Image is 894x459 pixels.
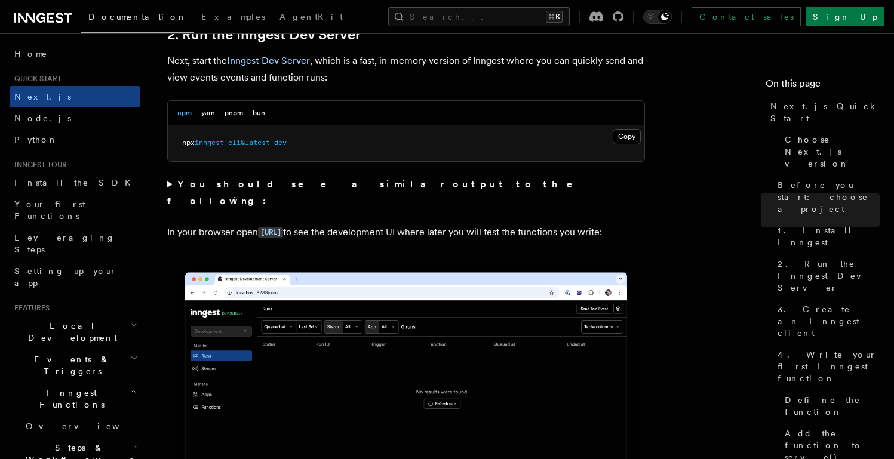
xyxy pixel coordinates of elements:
[10,382,140,415] button: Inngest Functions
[10,227,140,260] a: Leveraging Steps
[780,389,880,423] a: Define the function
[10,43,140,64] a: Home
[10,320,130,344] span: Local Development
[10,315,140,349] button: Local Development
[279,12,343,21] span: AgentKit
[10,260,140,294] a: Setting up your app
[10,172,140,193] a: Install the SDK
[167,53,645,86] p: Next, start the , which is a fast, in-memory version of Inngest where you can quickly send and vi...
[778,303,880,339] span: 3. Create an Inngest client
[388,7,570,26] button: Search...⌘K
[770,100,880,124] span: Next.js Quick Start
[10,160,67,170] span: Inngest tour
[167,178,589,207] strong: You should see a similar output to the following:
[773,344,880,389] a: 4. Write your first Inngest function
[10,387,129,411] span: Inngest Functions
[258,226,283,238] a: [URL]
[14,92,71,101] span: Next.js
[14,178,138,187] span: Install the SDK
[14,48,48,60] span: Home
[10,129,140,150] a: Python
[167,176,645,210] summary: You should see a similar output to the following:
[177,101,192,125] button: npm
[10,353,130,377] span: Events & Triggers
[778,258,880,294] span: 2. Run the Inngest Dev Server
[14,199,85,221] span: Your first Functions
[766,96,880,129] a: Next.js Quick Start
[21,415,140,437] a: Overview
[766,76,880,96] h4: On this page
[201,12,265,21] span: Examples
[14,113,71,123] span: Node.js
[194,4,272,32] a: Examples
[643,10,672,24] button: Toggle dark mode
[773,298,880,344] a: 3. Create an Inngest client
[778,224,880,248] span: 1. Install Inngest
[14,266,117,288] span: Setting up your app
[26,421,149,431] span: Overview
[10,193,140,227] a: Your first Functions
[780,129,880,174] a: Choose Next.js version
[14,135,58,144] span: Python
[182,138,195,147] span: npx
[785,134,880,170] span: Choose Next.js version
[10,86,140,107] a: Next.js
[195,138,270,147] span: inngest-cli@latest
[258,227,283,238] code: [URL]
[778,349,880,384] span: 4. Write your first Inngest function
[773,174,880,220] a: Before you start: choose a project
[225,101,243,125] button: pnpm
[14,233,115,254] span: Leveraging Steps
[253,101,265,125] button: bun
[10,303,50,313] span: Features
[201,101,215,125] button: yarn
[274,138,287,147] span: dev
[785,394,880,418] span: Define the function
[167,224,645,241] p: In your browser open to see the development UI where later you will test the functions you write:
[613,129,641,144] button: Copy
[806,7,884,26] a: Sign Up
[10,349,140,382] button: Events & Triggers
[227,55,310,66] a: Inngest Dev Server
[773,253,880,298] a: 2. Run the Inngest Dev Server
[10,74,62,84] span: Quick start
[778,179,880,215] span: Before you start: choose a project
[81,4,194,33] a: Documentation
[692,7,801,26] a: Contact sales
[167,26,361,43] a: 2. Run the Inngest Dev Server
[773,220,880,253] a: 1. Install Inngest
[10,107,140,129] a: Node.js
[88,12,187,21] span: Documentation
[272,4,350,32] a: AgentKit
[546,11,563,23] kbd: ⌘K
